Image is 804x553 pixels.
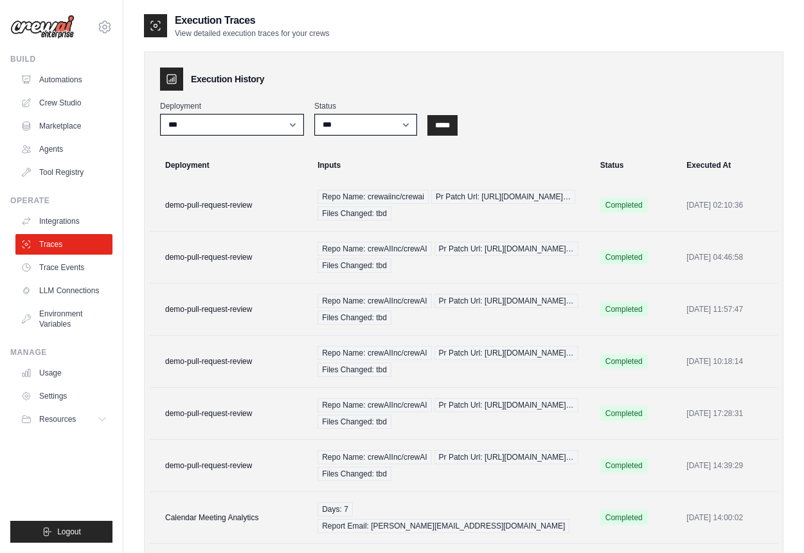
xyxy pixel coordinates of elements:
[679,336,778,388] td: [DATE] 10:18:14
[150,336,310,388] td: demo-pull-request-review
[310,336,593,388] td: {"repo_name":"crewAIInc/crewAI","pr_patch_url":"https://github.com/crewAIInc/crewAI/pull/3300.pat...
[10,195,112,206] div: Operate
[317,363,391,377] span: Files Changed: tbd
[150,492,310,544] td: Calendar Meeting Analytics
[434,294,578,308] span: Pr Patch Url: [URL][DOMAIN_NAME]…
[679,151,778,179] th: Executed At
[310,284,593,336] td: {"repo_name":"crewAIInc/crewAI","pr_patch_url":"https://github.com/crewAIInc/crewAI/pull/3301.pat...
[431,190,575,204] span: Pr Patch Url: [URL][DOMAIN_NAME]…
[175,13,330,28] h2: Execution Traces
[15,162,112,183] a: Tool Registry
[600,250,648,264] span: Completed
[15,69,112,90] a: Automations
[150,284,310,336] td: demo-pull-request-review
[317,415,391,429] span: Files Changed: tbd
[679,284,778,336] td: [DATE] 11:57:47
[15,386,112,406] a: Settings
[314,101,417,111] label: Status
[600,198,648,212] span: Completed
[310,492,593,544] td: {"days":"7","report_email":"mike@crewai.com"}
[679,492,778,544] td: [DATE] 14:00:02
[317,519,569,533] span: Report Email: [PERSON_NAME][EMAIL_ADDRESS][DOMAIN_NAME]
[57,527,81,537] span: Logout
[317,206,391,221] span: Files Changed: tbd
[10,54,112,64] div: Build
[150,388,310,440] td: demo-pull-request-review
[150,151,310,179] th: Deployment
[15,211,112,231] a: Integrations
[310,179,593,231] td: {"repo_name":"crewaiinc/crewai","pr_patch_url":"https://github.com/crewAIInc/crewAI/pull/3303.pat...
[39,414,76,424] span: Resources
[679,388,778,440] td: [DATE] 17:28:31
[317,346,431,360] span: Repo Name: crewAIInc/crewAI
[15,363,112,383] a: Usage
[15,234,112,255] a: Traces
[679,231,778,284] td: [DATE] 04:46:58
[310,231,593,284] td: {"repo_name":"crewAIInc/crewAI","pr_patch_url":"https://github.com/crewAIInc/crewAI/pull/3303.pat...
[10,15,75,39] img: Logo
[15,304,112,334] a: Environment Variables
[317,450,431,464] span: Repo Name: crewAIInc/crewAI
[434,242,578,256] span: Pr Patch Url: [URL][DOMAIN_NAME]…
[15,280,112,301] a: LLM Connections
[679,179,778,231] td: [DATE] 02:10:36
[310,440,593,492] td: {"repo_name":"crewAIInc/crewAI","pr_patch_url":"https://github.com/crewAIInc/crewAI/pull/3295.pat...
[150,231,310,284] td: demo-pull-request-review
[10,521,112,543] button: Logout
[434,398,578,412] span: Pr Patch Url: [URL][DOMAIN_NAME]…
[150,179,310,231] td: demo-pull-request-review
[310,388,593,440] td: {"repo_name":"crewAIInc/crewAI","pr_patch_url":"https://github.com/crewAIInc/crewAI/pull/3296.pat...
[15,257,112,278] a: Trace Events
[150,440,310,492] td: demo-pull-request-review
[600,511,648,525] span: Completed
[600,458,648,473] span: Completed
[317,502,353,516] span: Days: 7
[600,406,648,421] span: Completed
[434,346,578,360] span: Pr Patch Url: [URL][DOMAIN_NAME]…
[593,151,679,179] th: Status
[317,294,431,308] span: Repo Name: crewAIInc/crewAI
[317,467,391,481] span: Files Changed: tbd
[15,409,112,430] button: Resources
[434,450,578,464] span: Pr Patch Url: [URL][DOMAIN_NAME]…
[317,311,391,325] span: Files Changed: tbd
[679,440,778,492] td: [DATE] 14:39:29
[317,258,391,273] span: Files Changed: tbd
[317,190,429,204] span: Repo Name: crewaiinc/crewai
[10,347,112,358] div: Manage
[191,73,264,86] h3: Execution History
[317,242,431,256] span: Repo Name: crewAIInc/crewAI
[600,302,648,316] span: Completed
[310,151,593,179] th: Inputs
[175,28,330,39] p: View detailed execution traces for your crews
[15,93,112,113] a: Crew Studio
[600,354,648,368] span: Completed
[15,116,112,136] a: Marketplace
[317,398,431,412] span: Repo Name: crewAIInc/crewAI
[160,101,304,111] label: Deployment
[15,139,112,159] a: Agents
